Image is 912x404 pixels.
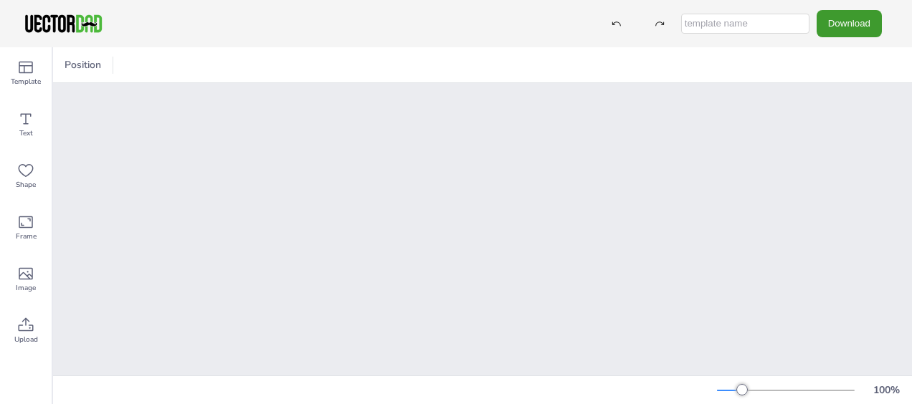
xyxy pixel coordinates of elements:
[16,231,37,242] span: Frame
[62,58,104,72] span: Position
[16,282,36,294] span: Image
[19,128,33,139] span: Text
[16,179,36,191] span: Shape
[869,383,903,397] div: 100 %
[14,334,38,345] span: Upload
[681,14,809,34] input: template name
[11,76,41,87] span: Template
[23,13,104,34] img: VectorDad-1.png
[817,10,882,37] button: Download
